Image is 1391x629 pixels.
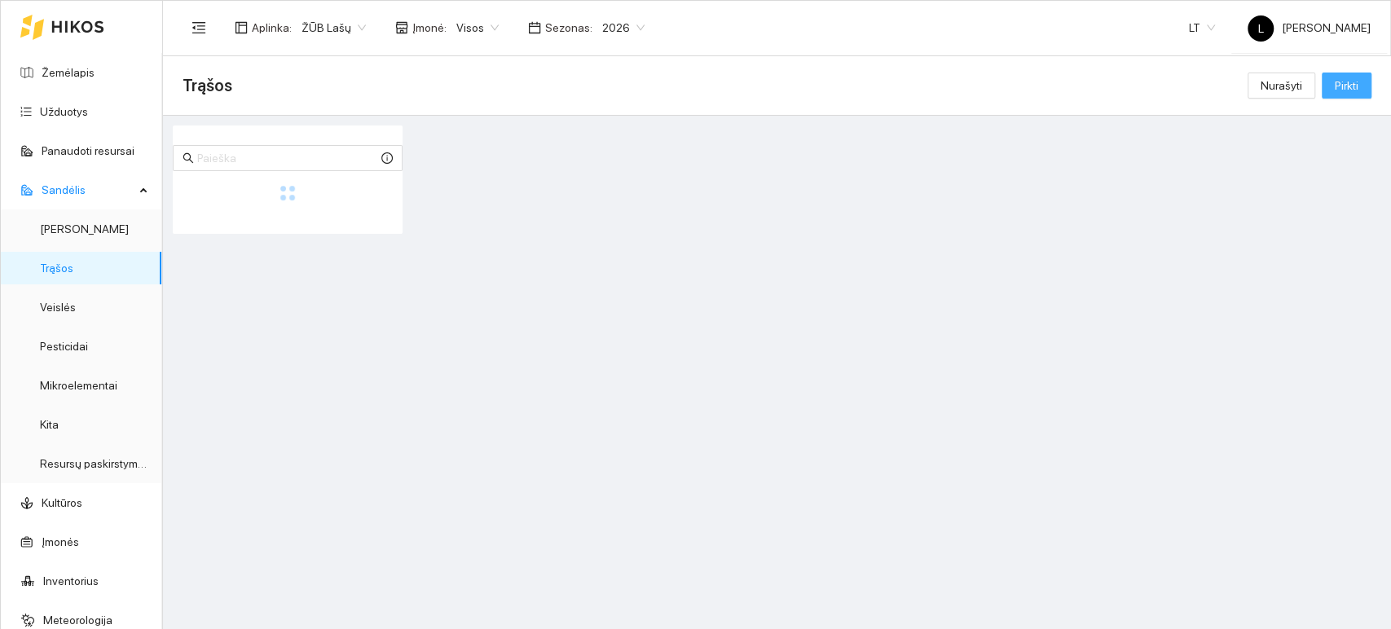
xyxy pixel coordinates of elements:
input: Paieška [197,149,378,167]
span: info-circle [381,152,393,164]
span: ŽŪB Lašų [302,15,366,40]
a: Įmonės [42,535,79,548]
span: [PERSON_NAME] [1248,21,1371,34]
span: L [1258,15,1264,42]
span: menu-fold [191,20,206,35]
span: Įmonė : [412,19,447,37]
button: menu-fold [183,11,215,44]
button: Nurašyti [1248,73,1315,99]
a: Mikroelementai [40,379,117,392]
a: Užduotys [40,105,88,118]
a: Inventorius [43,574,99,587]
span: Trąšos [183,73,232,99]
span: 2026 [602,15,645,40]
span: Sezonas : [545,19,592,37]
a: Kita [40,418,59,431]
button: Pirkti [1322,73,1371,99]
a: Meteorologija [43,614,112,627]
a: Pesticidai [40,340,88,353]
span: calendar [528,21,541,34]
span: Visos [456,15,499,40]
a: Veislės [40,301,76,314]
a: Resursų paskirstymas [40,457,150,470]
span: shop [395,21,408,34]
span: Aplinka : [252,19,292,37]
a: Panaudoti resursai [42,144,134,157]
a: Žemėlapis [42,66,95,79]
span: Pirkti [1335,77,1358,95]
span: Nurašyti [1261,77,1302,95]
span: layout [235,21,248,34]
span: search [183,152,194,164]
a: Kultūros [42,496,82,509]
span: Sandėlis [42,174,134,206]
span: LT [1189,15,1215,40]
a: [PERSON_NAME] [40,222,129,235]
a: Trąšos [40,262,73,275]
